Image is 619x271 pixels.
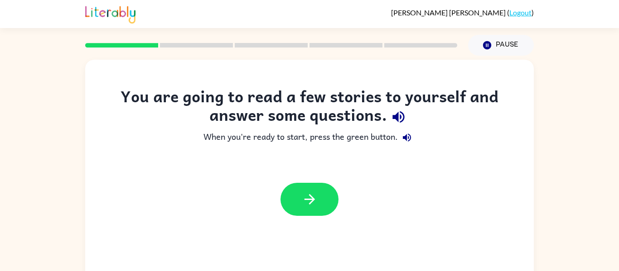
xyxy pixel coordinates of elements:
div: When you're ready to start, press the green button. [103,128,516,147]
div: ( ) [391,8,534,17]
button: Pause [468,35,534,56]
span: [PERSON_NAME] [PERSON_NAME] [391,8,507,17]
div: You are going to read a few stories to yourself and answer some questions. [103,87,516,128]
img: Literably [85,4,135,24]
a: Logout [509,8,532,17]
